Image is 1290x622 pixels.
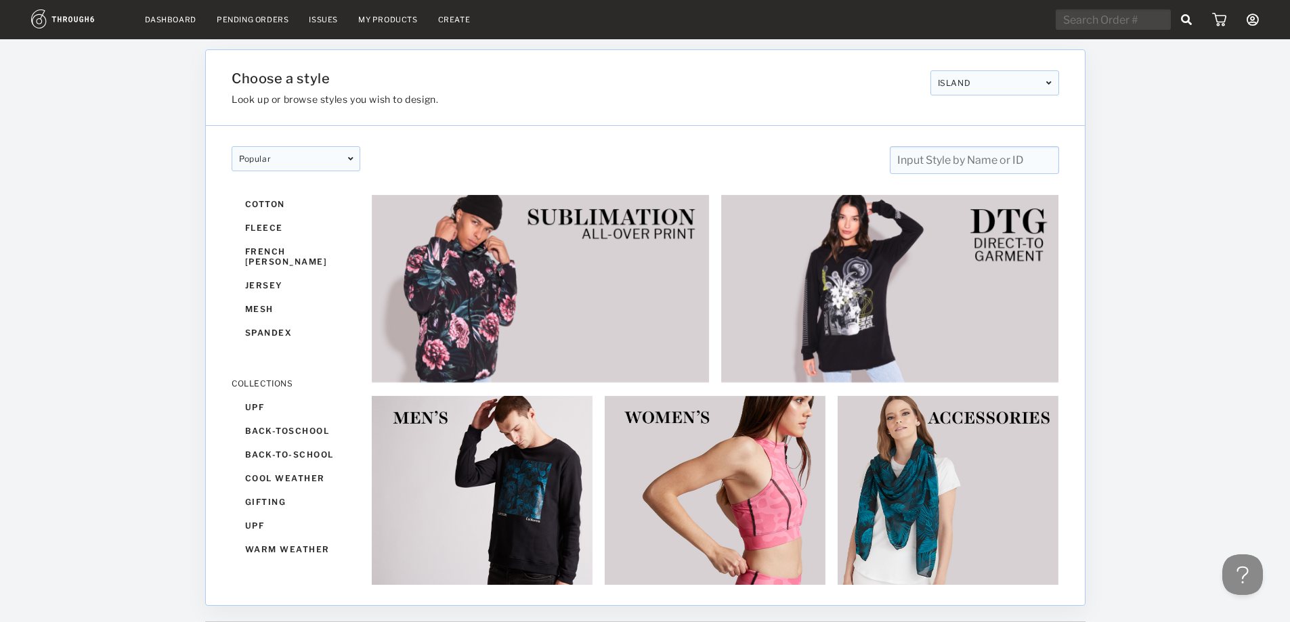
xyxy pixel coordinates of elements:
[232,514,360,537] div: upf
[232,70,920,87] h1: Choose a style
[232,466,360,490] div: cool weather
[232,378,360,388] div: COLLECTIONS
[232,395,360,419] div: upf
[232,443,360,466] div: back-to-school
[232,93,920,105] h3: Look up or browse styles you wish to design.
[232,240,360,273] div: french [PERSON_NAME]
[145,15,196,24] a: Dashboard
[371,395,593,617] img: 0ffe952d-58dc-476c-8a0e-7eab160e7a7d.jpg
[31,9,125,28] img: logo.1c10ca64.svg
[232,537,360,561] div: warm weather
[1212,13,1226,26] img: icon_cart.dab5cea1.svg
[309,15,338,24] a: Issues
[232,146,360,171] div: popular
[930,70,1058,95] div: ISLAND
[232,419,360,443] div: back-toschool
[1056,9,1171,30] input: Search Order #
[232,216,360,240] div: fleece
[232,273,360,297] div: jersey
[232,192,360,216] div: cotton
[371,194,710,383] img: 6ec95eaf-68e2-44b2-82ac-2cbc46e75c33.jpg
[604,395,826,617] img: b885dc43-4427-4fb9-87dd-0f776fe79185.jpg
[438,15,471,24] a: Create
[358,15,418,24] a: My Products
[232,490,360,514] div: gifting
[217,15,288,24] a: Pending Orders
[1222,554,1263,595] iframe: Toggle Customer Support
[232,321,360,345] div: spandex
[837,395,1059,617] img: 1a4a84dd-fa74-4cbf-a7e7-fd3c0281d19c.jpg
[721,194,1059,383] img: 2e253fe2-a06e-4c8d-8f72-5695abdd75b9.jpg
[232,297,360,321] div: mesh
[889,146,1058,174] input: Input Style by Name or ID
